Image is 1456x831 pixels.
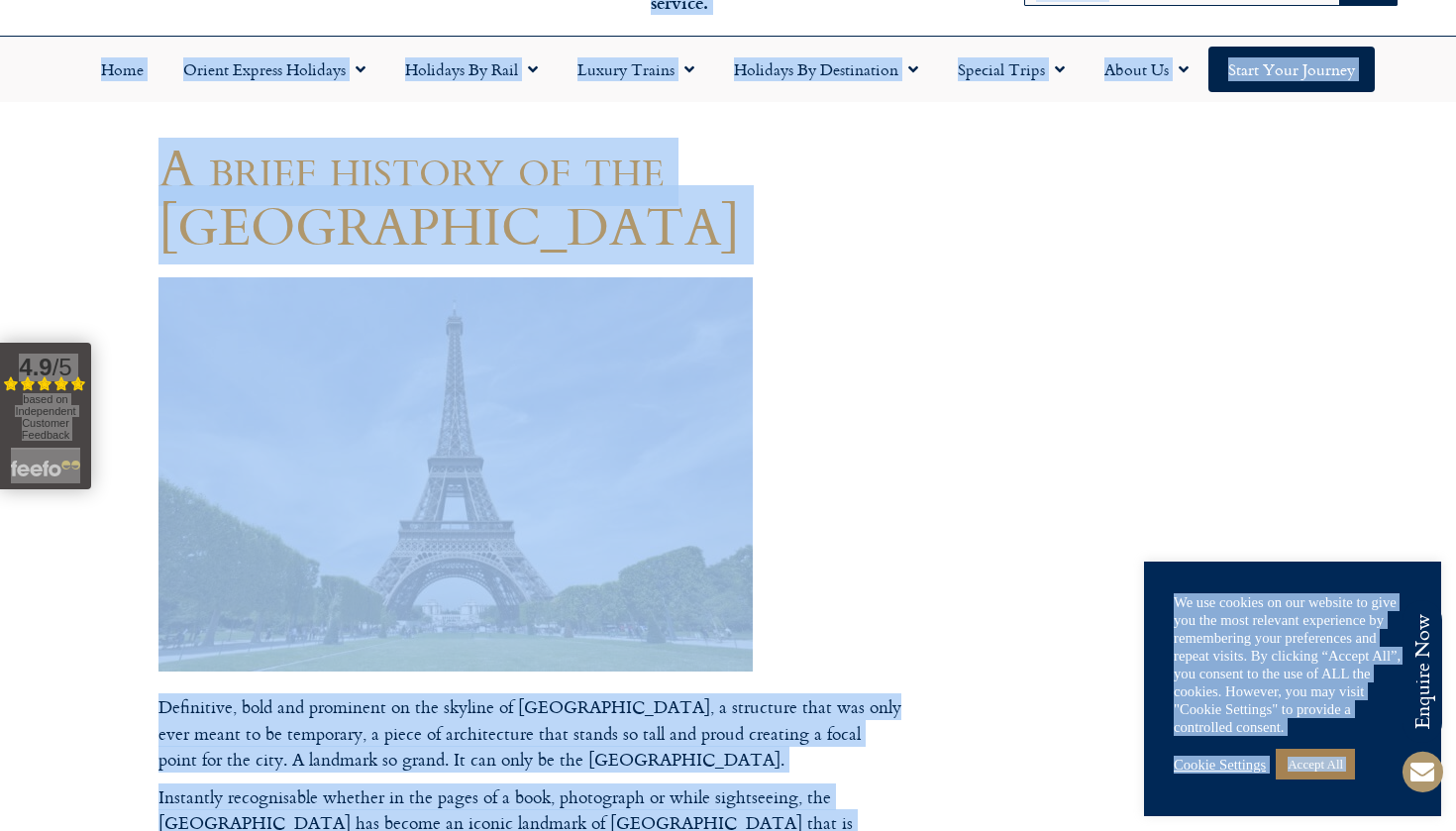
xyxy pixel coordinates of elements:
[1085,47,1208,92] a: About Us
[1208,47,1375,92] a: Start your Journey
[714,47,938,92] a: Holidays by Destination
[10,47,1446,92] nav: Menu
[1174,593,1411,736] div: We use cookies on our website to give you the most relevant experience by remembering your prefer...
[385,47,558,92] a: Holidays by Rail
[1174,756,1266,774] a: Cookie Settings
[1276,749,1355,779] a: Accept All
[81,47,163,92] a: Home
[938,47,1085,92] a: Special Trips
[558,47,714,92] a: Luxury Trains
[163,47,385,92] a: Orient Express Holidays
